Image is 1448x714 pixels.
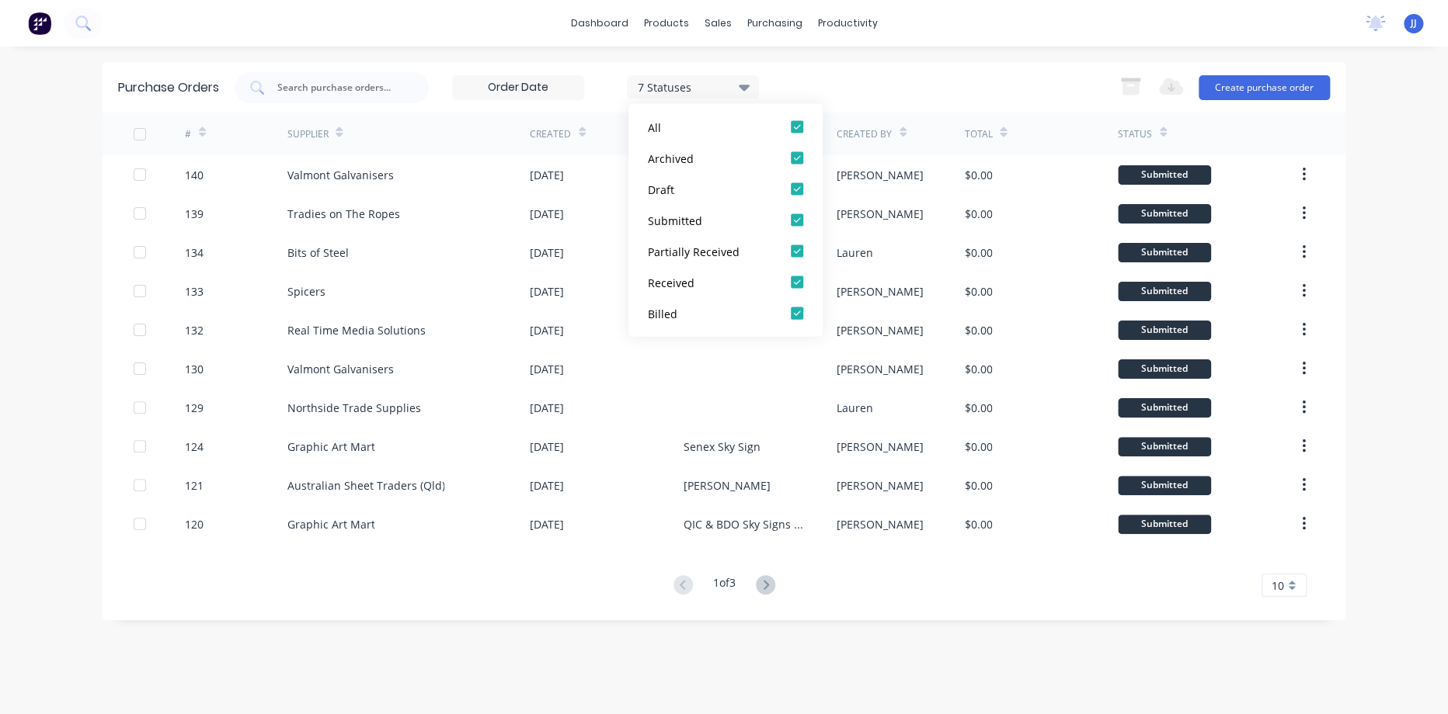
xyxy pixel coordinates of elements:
[563,12,636,35] a: dashboard
[287,400,420,416] div: Northside Trade Supplies
[185,361,204,377] div: 130
[964,516,992,532] div: $0.00
[287,206,399,222] div: Tradies on The Ropes
[185,400,204,416] div: 129
[453,76,583,99] input: Order Date
[713,574,736,597] div: 1 of 3
[964,244,992,261] div: $0.00
[530,127,571,141] div: Created
[837,322,924,338] div: [PERSON_NAME]
[185,477,204,494] div: 121
[287,438,374,455] div: Graphic Art Mart
[628,267,823,298] button: Received
[964,361,992,377] div: $0.00
[185,322,204,338] div: 132
[837,206,924,222] div: [PERSON_NAME]
[638,78,749,95] div: 7 Statuses
[530,244,564,261] div: [DATE]
[628,143,823,174] button: Archived
[287,322,425,338] div: Real Time Media Solutions
[530,167,564,183] div: [DATE]
[740,12,810,35] div: purchasing
[964,438,992,455] div: $0.00
[837,516,924,532] div: [PERSON_NAME]
[1118,282,1211,301] div: Submitted
[1118,165,1211,185] div: Submitted
[287,477,444,494] div: Australian Sheet Traders (Qld)
[530,206,564,222] div: [DATE]
[837,127,892,141] div: Created By
[964,400,992,416] div: $0.00
[628,174,823,205] button: Draft
[628,236,823,267] button: Partially Received
[1118,127,1152,141] div: Status
[648,119,772,135] div: All
[648,305,772,321] div: Billed
[185,283,204,300] div: 133
[697,12,740,35] div: sales
[1118,398,1211,418] div: Submitted
[287,167,393,183] div: Valmont Galvanisers
[683,477,770,494] div: [PERSON_NAME]
[648,212,772,228] div: Submitted
[530,361,564,377] div: [DATE]
[964,477,992,494] div: $0.00
[530,400,564,416] div: [DATE]
[530,322,564,338] div: [DATE]
[964,283,992,300] div: $0.00
[287,516,374,532] div: Graphic Art Mart
[628,112,823,143] button: All
[810,12,886,35] div: productivity
[185,438,204,455] div: 124
[530,477,564,494] div: [DATE]
[1118,437,1211,456] div: Submitted
[1199,75,1330,100] button: Create purchase order
[1118,359,1211,379] div: Submitted
[28,12,51,35] img: Factory
[118,78,219,97] div: Purchase Orders
[287,361,393,377] div: Valmont Galvanisers
[837,283,924,300] div: [PERSON_NAME]
[648,243,772,259] div: Partially Received
[1118,476,1211,495] div: Submitted
[964,167,992,183] div: $0.00
[276,80,405,95] input: Search purchase orders...
[683,438,760,455] div: Senex Sky Sign
[648,150,772,166] div: Archived
[1118,515,1211,534] div: Submitted
[185,206,204,222] div: 139
[530,283,564,300] div: [DATE]
[837,438,924,455] div: [PERSON_NAME]
[287,283,325,300] div: Spicers
[837,477,924,494] div: [PERSON_NAME]
[185,127,191,141] div: #
[964,127,992,141] div: Total
[1118,204,1211,224] div: Submitted
[683,516,805,532] div: QIC & BDO Sky Signs (2nd set)
[837,400,873,416] div: Lauren
[185,244,204,261] div: 134
[1118,243,1211,262] div: Submitted
[636,12,697,35] div: products
[628,205,823,236] button: Submitted
[964,206,992,222] div: $0.00
[1118,321,1211,340] div: Submitted
[1411,16,1417,30] span: JJ
[1272,577,1284,594] span: 10
[287,127,328,141] div: Supplier
[185,167,204,183] div: 140
[837,361,924,377] div: [PERSON_NAME]
[530,516,564,532] div: [DATE]
[964,322,992,338] div: $0.00
[648,181,772,197] div: Draft
[185,516,204,532] div: 120
[530,438,564,455] div: [DATE]
[837,167,924,183] div: [PERSON_NAME]
[648,274,772,290] div: Received
[628,298,823,329] button: Billed
[287,244,348,261] div: Bits of Steel
[837,244,873,261] div: Lauren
